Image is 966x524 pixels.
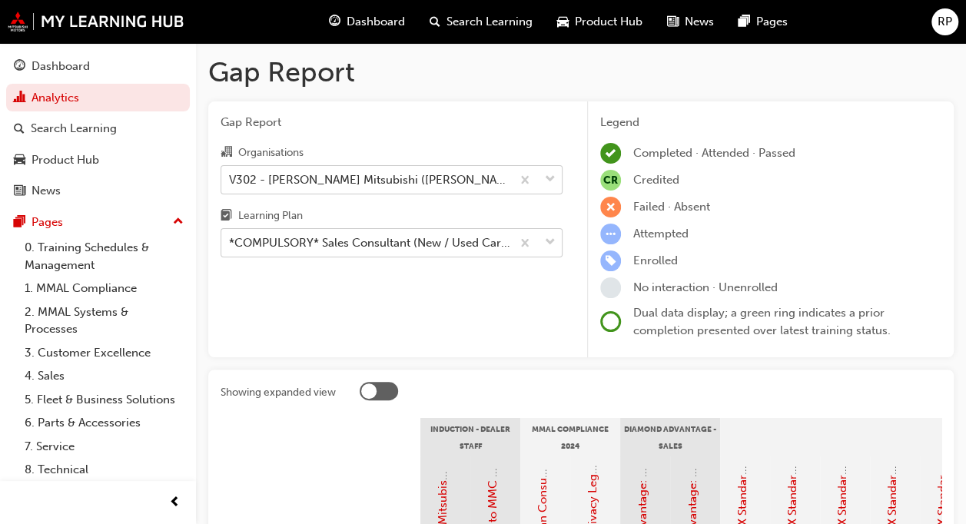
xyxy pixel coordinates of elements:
[667,12,679,32] span: news-icon
[600,224,621,244] span: learningRecordVerb_ATTEMPT-icon
[18,435,190,459] a: 7. Service
[208,55,954,89] h1: Gap Report
[633,227,689,240] span: Attempted
[620,418,720,456] div: Diamond Advantage - Sales
[600,114,941,131] div: Legend
[31,120,117,138] div: Search Learning
[600,143,621,164] span: learningRecordVerb_COMPLETE-icon
[6,177,190,205] a: News
[739,12,750,32] span: pages-icon
[938,13,952,31] span: RP
[18,388,190,412] a: 5. Fleet & Business Solutions
[221,146,232,160] span: organisation-icon
[347,13,405,31] span: Dashboard
[756,13,788,31] span: Pages
[557,12,569,32] span: car-icon
[545,170,556,190] span: down-icon
[8,12,184,32] img: mmal
[14,60,25,74] span: guage-icon
[545,6,655,38] a: car-iconProduct Hub
[18,277,190,300] a: 1. MMAL Compliance
[6,208,190,237] button: Pages
[726,6,800,38] a: pages-iconPages
[633,200,710,214] span: Failed · Absent
[32,151,99,169] div: Product Hub
[18,341,190,365] a: 3. Customer Excellence
[169,493,181,512] span: prev-icon
[545,233,556,253] span: down-icon
[18,300,190,341] a: 2. MMAL Systems & Processes
[18,236,190,277] a: 0. Training Schedules & Management
[446,13,533,31] span: Search Learning
[14,91,25,105] span: chart-icon
[633,173,679,187] span: Credited
[6,84,190,112] a: Analytics
[633,254,678,267] span: Enrolled
[32,214,63,231] div: Pages
[520,418,620,456] div: MMAL Compliance 2024
[6,114,190,143] a: Search Learning
[329,12,340,32] span: guage-icon
[600,250,621,271] span: learningRecordVerb_ENROLL-icon
[6,146,190,174] a: Product Hub
[633,146,795,160] span: Completed · Attended · Passed
[600,170,621,191] span: null-icon
[229,234,513,252] div: *COMPULSORY* Sales Consultant (New / Used Cars) - SS_SCNUC_CLP
[633,280,778,294] span: No interaction · Unenrolled
[18,364,190,388] a: 4. Sales
[575,13,642,31] span: Product Hub
[6,52,190,81] a: Dashboard
[229,171,513,188] div: V302 - [PERSON_NAME] Mitsubishi ([PERSON_NAME])
[221,385,336,400] div: Showing expanded view
[238,145,304,161] div: Organisations
[14,122,25,136] span: search-icon
[32,182,61,200] div: News
[18,411,190,435] a: 6. Parts & Accessories
[655,6,726,38] a: news-iconNews
[221,114,563,131] span: Gap Report
[417,6,545,38] a: search-iconSearch Learning
[14,184,25,198] span: news-icon
[221,210,232,224] span: learningplan-icon
[6,49,190,208] button: DashboardAnalyticsSearch LearningProduct HubNews
[430,12,440,32] span: search-icon
[317,6,417,38] a: guage-iconDashboard
[14,216,25,230] span: pages-icon
[173,212,184,232] span: up-icon
[18,458,190,482] a: 8. Technical
[685,13,714,31] span: News
[600,277,621,298] span: learningRecordVerb_NONE-icon
[931,8,958,35] button: RP
[633,306,891,337] span: Dual data display; a green ring indicates a prior completion presented over latest training status.
[32,58,90,75] div: Dashboard
[420,418,520,456] div: Induction - Dealer Staff
[238,208,303,224] div: Learning Plan
[600,197,621,217] span: learningRecordVerb_FAIL-icon
[14,154,25,167] span: car-icon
